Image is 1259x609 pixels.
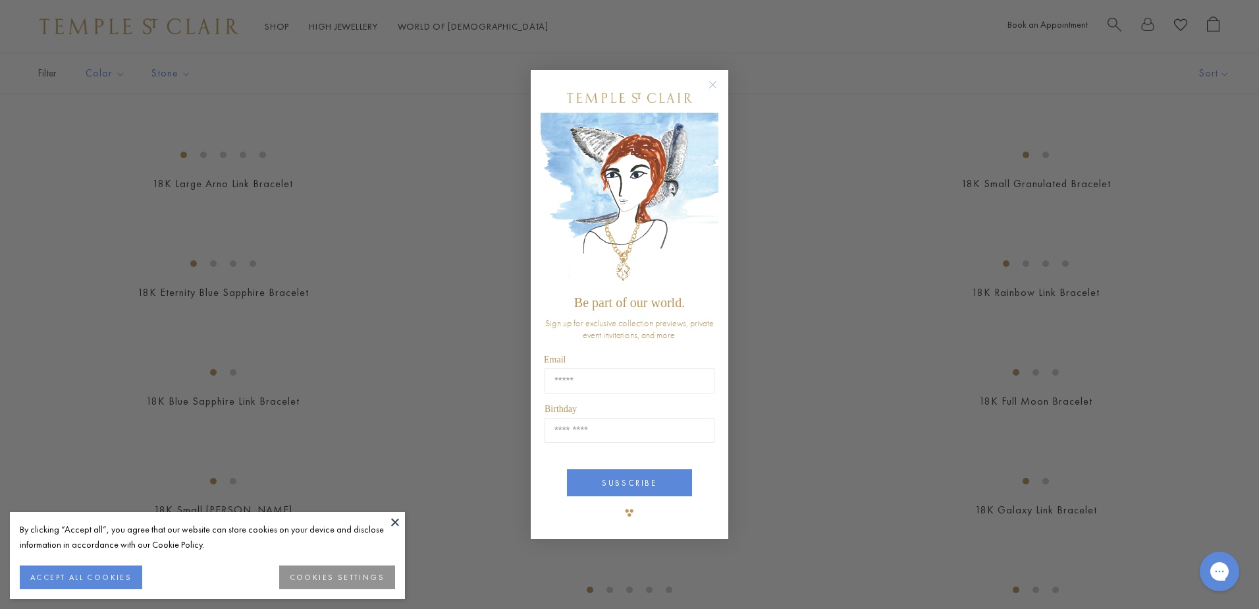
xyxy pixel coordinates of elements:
[616,500,643,526] img: TSC
[541,113,718,289] img: c4a9eb12-d91a-4d4a-8ee0-386386f4f338.jpeg
[279,565,395,589] button: COOKIES SETTINGS
[1193,547,1246,596] iframe: Gorgias live chat messenger
[20,565,142,589] button: ACCEPT ALL COOKIES
[20,522,395,552] div: By clicking “Accept all”, you agree that our website can store cookies on your device and disclos...
[567,93,692,103] img: Temple St. Clair
[544,355,566,364] span: Email
[574,295,685,310] span: Be part of our world.
[545,404,577,414] span: Birthday
[711,83,728,100] button: Close dialog
[545,368,714,393] input: Email
[567,469,692,496] button: SUBSCRIBE
[545,317,714,341] span: Sign up for exclusive collection previews, private event invitations, and more.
